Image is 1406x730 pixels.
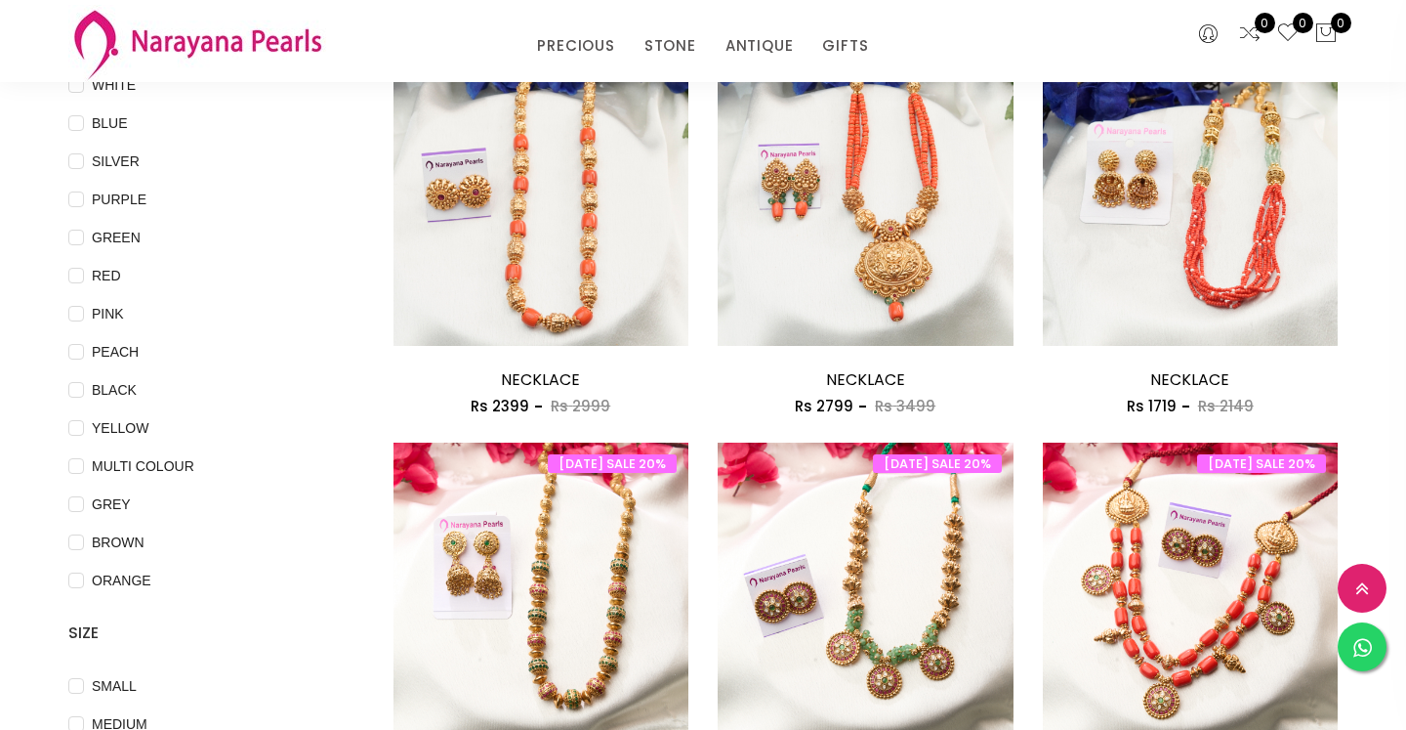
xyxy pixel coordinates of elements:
span: ORANGE [84,570,159,591]
a: 0 [1238,21,1261,47]
span: [DATE] SALE 20% [873,454,1002,473]
span: PEACH [84,341,146,363]
span: PURPLE [84,189,154,210]
span: SILVER [84,150,147,172]
button: 0 [1314,21,1338,47]
a: PRECIOUS [537,31,614,61]
span: Rs 3499 [875,396,935,416]
span: GREY [84,494,139,515]
a: STONE [644,31,696,61]
span: WHITE [84,74,144,96]
span: PINK [84,303,132,324]
span: [DATE] SALE 20% [1197,454,1326,473]
span: [DATE] SALE 20% [548,454,677,473]
a: GIFTS [822,31,868,61]
span: 0 [1293,13,1313,33]
span: 0 [1331,13,1351,33]
span: Rs 2149 [1198,396,1254,416]
span: Rs 1719 [1127,396,1177,416]
h4: SIZE [68,622,335,645]
span: MULTI COLOUR [84,455,202,477]
span: RED [84,265,129,286]
span: SMALL [84,675,145,697]
a: NECKLACE [826,368,905,391]
span: GREEN [84,227,148,248]
span: 0 [1255,13,1275,33]
span: Rs 2999 [551,396,610,416]
a: ANTIQUE [725,31,794,61]
span: BLACK [84,379,145,401]
span: BROWN [84,532,152,553]
span: BLUE [84,112,136,134]
a: NECKLACE [501,368,580,391]
a: NECKLACE [1150,368,1229,391]
span: Rs 2799 [795,396,853,416]
a: 0 [1276,21,1300,47]
span: YELLOW [84,417,156,439]
span: Rs 2399 [471,396,529,416]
